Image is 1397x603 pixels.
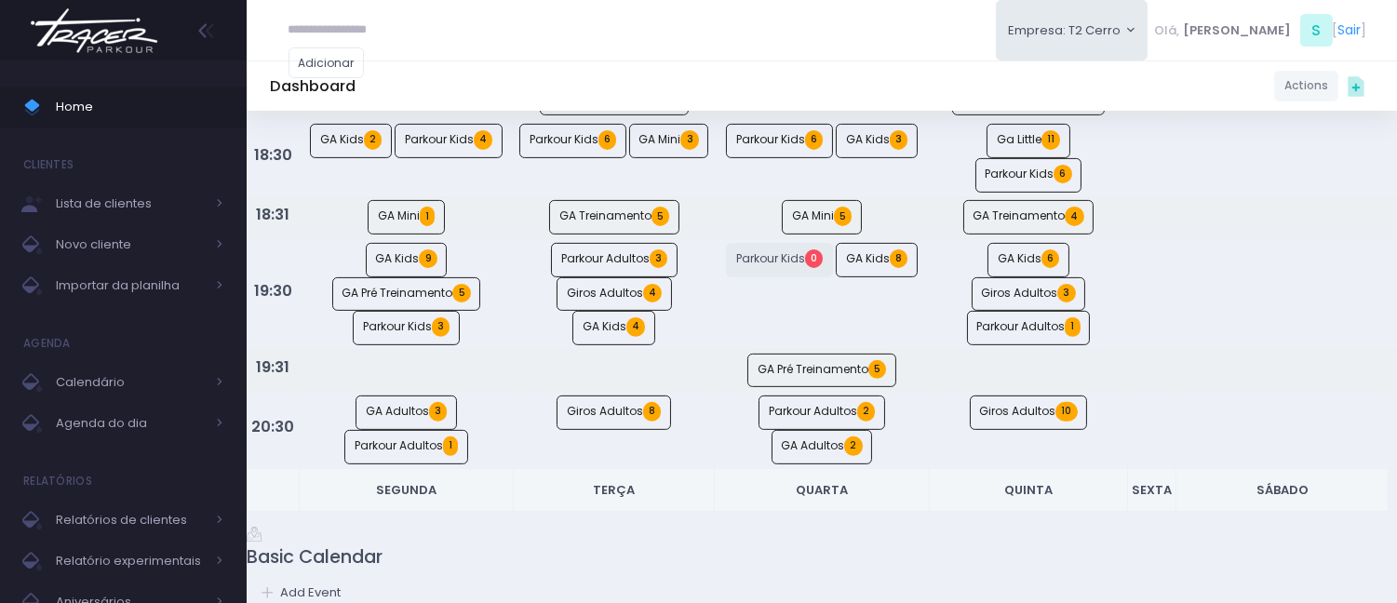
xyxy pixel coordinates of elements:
[726,243,833,277] a: Parkour Kids0
[366,243,448,277] a: GA Kids9
[834,207,852,225] span: 5
[1148,9,1374,51] div: [ ]
[344,430,468,464] a: Parkour Adultos1
[1041,130,1060,149] span: 11
[23,325,71,362] h4: Agenda
[289,47,365,78] a: Adicionar
[299,468,514,512] th: Segunda
[836,124,918,158] a: GA Kids3
[626,317,645,336] span: 4
[356,395,457,430] a: GA Adultos3
[1274,71,1338,101] a: Actions
[56,508,205,532] span: Relatórios de clientes
[1041,249,1059,268] span: 6
[1065,207,1083,225] span: 4
[1176,468,1389,512] th: Sábado
[256,356,289,378] strong: 19:31
[251,416,294,437] strong: 20:30
[1065,317,1080,336] span: 1
[23,146,74,183] h4: Clientes
[56,274,205,298] span: Importar da planilha
[1183,21,1291,40] span: [PERSON_NAME]
[651,207,669,225] span: 5
[270,77,356,96] h5: Dashboard
[747,354,896,388] a: GA Pré Treinamento5
[256,204,289,225] strong: 18:31
[1057,284,1075,302] span: 3
[844,436,862,455] span: 2
[1155,21,1180,40] span: Olá,
[254,280,292,301] strong: 19:30
[967,311,1091,345] a: Parkour Adultos1
[56,370,205,395] span: Calendário
[650,249,667,268] span: 3
[432,317,450,336] span: 3
[963,200,1095,234] a: GA Treinamento4
[549,200,679,234] a: GA Treinamento5
[474,130,492,149] span: 4
[782,200,862,234] a: GA Mini5
[23,462,92,500] h4: Relatórios
[1338,68,1374,103] div: Quick actions
[987,243,1069,277] a: GA Kids6
[1055,402,1077,421] span: 10
[353,311,460,345] a: Parkour Kids3
[868,360,886,379] span: 5
[680,130,698,149] span: 3
[805,249,823,268] span: 0
[836,243,918,277] a: GA Kids8
[56,95,223,119] span: Home
[890,249,907,268] span: 8
[419,249,437,268] span: 9
[310,124,392,158] a: GA Kids2
[572,311,655,345] a: GA Kids4
[56,549,205,573] span: Relatório experimentais
[715,468,930,512] th: Quarta
[332,277,481,312] a: GA Pré Treinamento5
[890,130,907,149] span: 3
[420,207,435,225] span: 1
[557,395,671,430] a: Giros Adultos8
[643,402,661,421] span: 8
[759,395,885,430] a: Parkour Adultos2
[1054,165,1071,183] span: 6
[772,430,873,464] a: GA Adultos2
[929,468,1128,512] th: Quinta
[857,402,875,421] span: 2
[395,124,503,158] a: Parkour Kids4
[557,277,672,312] a: Giros Adultos4
[514,468,715,512] th: Terça
[56,192,205,216] span: Lista de clientes
[726,124,833,158] a: Parkour Kids6
[643,284,662,302] span: 4
[987,124,1070,158] a: Ga Little11
[975,158,1082,193] a: Parkour Kids6
[1300,14,1333,47] span: S
[429,402,447,421] span: 3
[629,124,709,158] a: GA Mini3
[364,130,382,149] span: 2
[972,277,1086,312] a: Giros Adultos3
[247,546,1397,568] h3: Basic Calendar
[452,284,470,302] span: 5
[56,411,205,435] span: Agenda do dia
[1128,468,1176,512] th: Sexta
[56,233,205,257] span: Novo cliente
[598,130,616,149] span: 6
[805,130,823,149] span: 6
[970,395,1088,430] a: Giros Adultos10
[368,200,445,234] a: GA Mini1
[519,124,626,158] a: Parkour Kids6
[254,144,292,166] strong: 18:30
[443,436,458,455] span: 1
[551,243,678,277] a: Parkour Adultos3
[1338,20,1362,40] a: Sair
